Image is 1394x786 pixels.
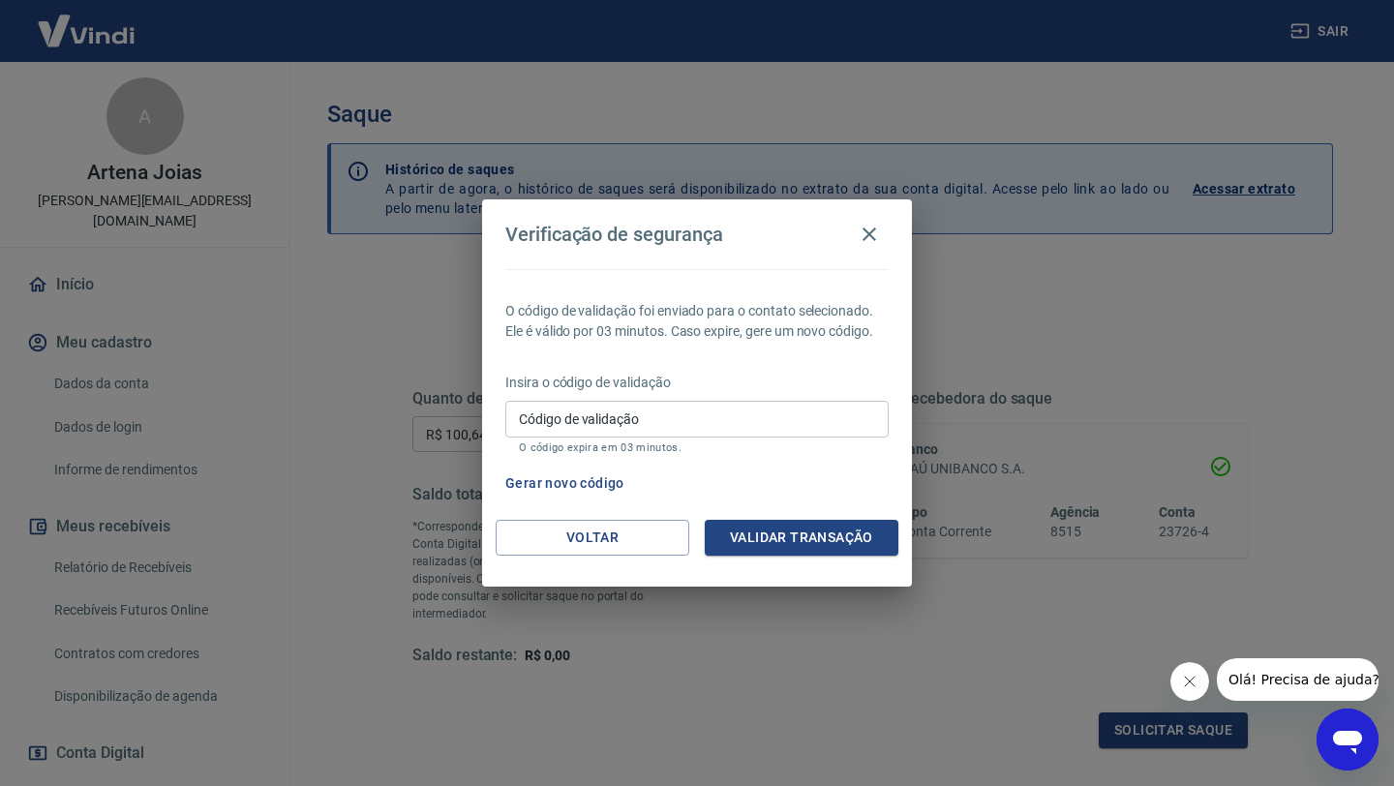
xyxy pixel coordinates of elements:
[1217,658,1379,701] iframe: Mensagem da empresa
[1170,662,1209,701] iframe: Fechar mensagem
[496,520,689,556] button: Voltar
[505,301,889,342] p: O código de validação foi enviado para o contato selecionado. Ele é válido por 03 minutos. Caso e...
[519,441,875,454] p: O código expira em 03 minutos.
[505,373,889,393] p: Insira o código de validação
[498,466,632,501] button: Gerar novo código
[505,223,723,246] h4: Verificação de segurança
[705,520,898,556] button: Validar transação
[1317,709,1379,771] iframe: Botão para abrir a janela de mensagens
[12,14,163,29] span: Olá! Precisa de ajuda?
